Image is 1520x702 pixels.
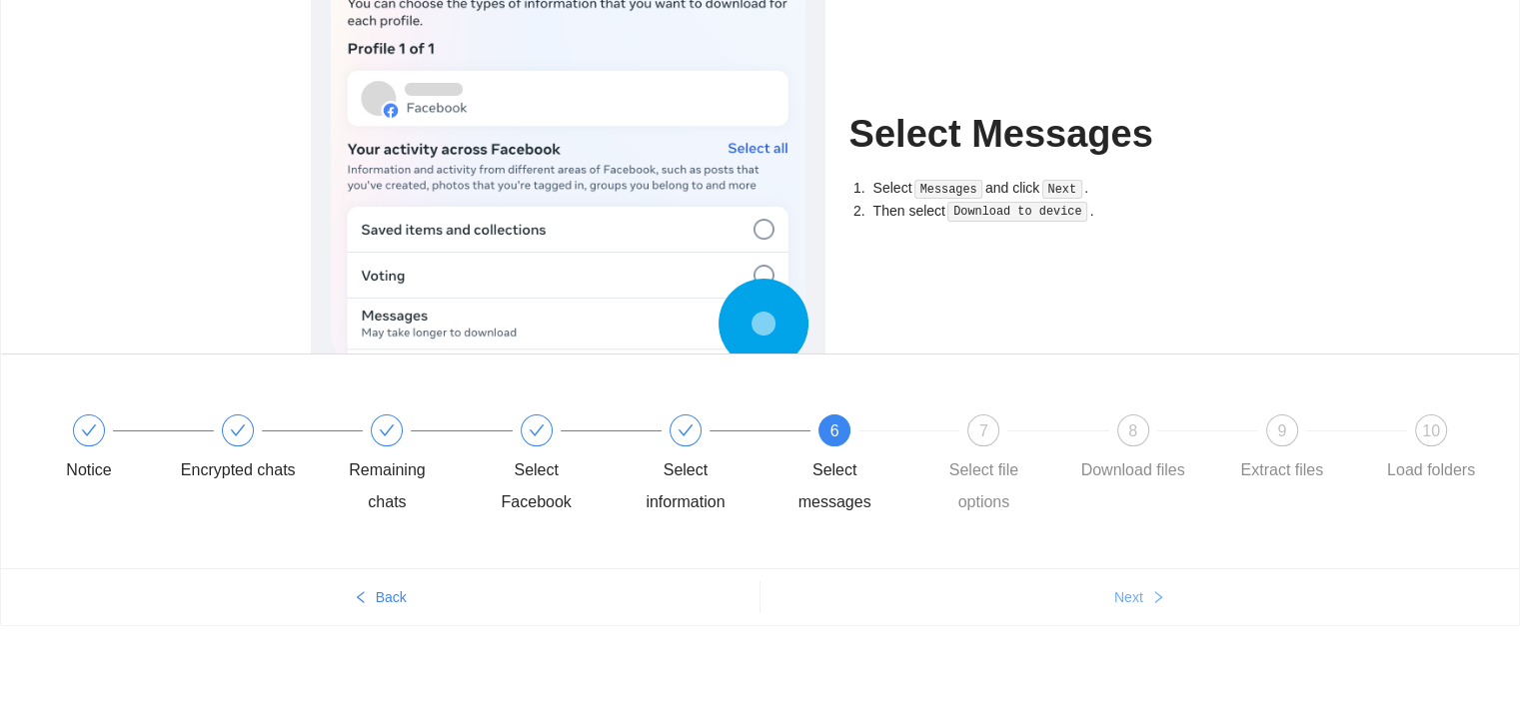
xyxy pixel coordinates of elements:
h1: Select Messages [849,111,1210,158]
li: Then select . [869,200,1210,223]
span: left [354,590,368,606]
div: Encrypted chats [181,454,296,486]
div: Download files [1081,454,1185,486]
div: 8Download files [1075,414,1224,486]
span: 10 [1422,422,1440,439]
div: Select Facebook [479,414,628,518]
div: Remaining chats [329,414,478,518]
div: Select messages [776,454,892,518]
span: check [379,422,395,438]
div: Extract files [1240,454,1323,486]
div: 10Load folders [1373,414,1489,486]
li: Select and click . [869,177,1210,200]
div: Notice [66,454,111,486]
code: Messages [914,180,983,200]
div: 7Select file options [925,414,1074,518]
div: Load folders [1387,454,1475,486]
span: check [81,422,97,438]
span: 6 [830,422,839,439]
div: Notice [31,414,180,486]
span: check [230,422,246,438]
div: Select Facebook [479,454,595,518]
span: Next [1114,586,1143,608]
div: Remaining chats [329,454,445,518]
span: check [529,422,545,438]
div: Select information [628,454,744,518]
button: Nextright [760,581,1520,613]
div: 6Select messages [776,414,925,518]
button: leftBack [1,581,760,613]
div: Select information [628,414,776,518]
span: right [1151,590,1165,606]
span: 7 [979,422,988,439]
span: Back [376,586,407,608]
div: Encrypted chats [180,414,329,486]
div: Select file options [925,454,1041,518]
code: Next [1042,180,1082,200]
div: 9Extract files [1224,414,1373,486]
span: 9 [1277,422,1286,439]
span: check [678,422,694,438]
span: 8 [1128,422,1137,439]
code: Download to device [947,202,1087,222]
